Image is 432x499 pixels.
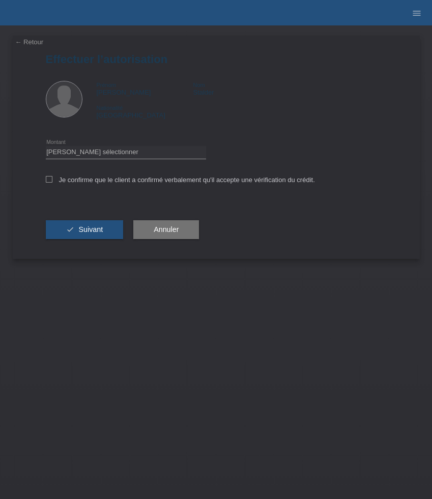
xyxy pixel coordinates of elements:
[15,38,44,46] a: ← Retour
[193,81,290,96] div: Stalder
[97,81,193,96] div: [PERSON_NAME]
[193,82,205,88] span: Nom
[46,176,315,184] label: Je confirme que le client a confirmé verbalement qu'il accepte une vérification du crédit.
[97,104,193,119] div: [GEOGRAPHIC_DATA]
[97,82,117,88] span: Prénom
[407,10,427,16] a: menu
[97,105,123,111] span: Nationalité
[66,225,74,233] i: check
[154,225,179,233] span: Annuler
[78,225,103,233] span: Suivant
[412,8,422,18] i: menu
[46,220,124,240] button: check Suivant
[46,53,387,66] h1: Effectuer l’autorisation
[133,220,199,240] button: Annuler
